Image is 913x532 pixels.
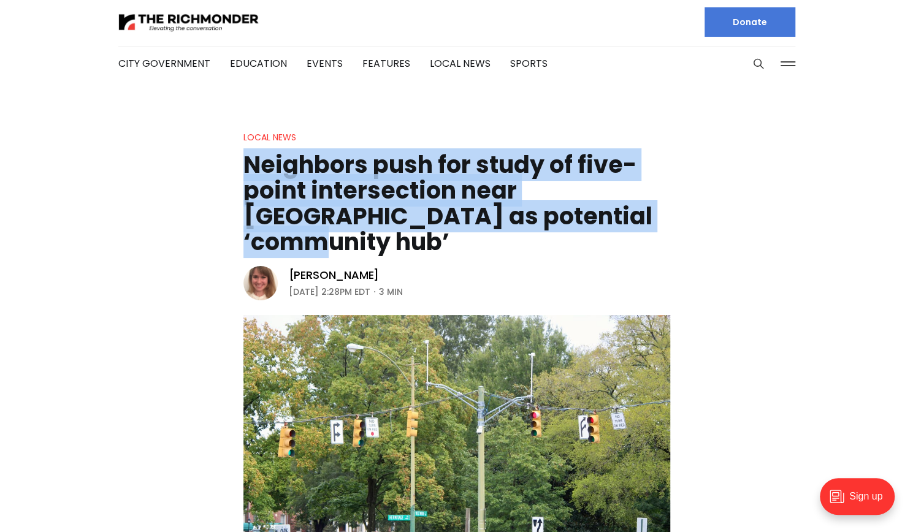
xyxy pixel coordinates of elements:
[289,268,380,283] a: [PERSON_NAME]
[510,56,548,70] a: Sports
[243,152,670,255] h1: Neighbors push for study of five-point intersection near [GEOGRAPHIC_DATA] as potential ‘communit...
[809,472,913,532] iframe: portal-trigger
[749,55,768,73] button: Search this site
[118,56,210,70] a: City Government
[362,56,410,70] a: Features
[379,284,403,299] span: 3 min
[118,12,259,33] img: The Richmonder
[243,266,278,300] img: Sarah Vogelsong
[243,131,296,143] a: Local News
[289,284,370,299] time: [DATE] 2:28PM EDT
[307,56,343,70] a: Events
[230,56,287,70] a: Education
[705,7,795,37] a: Donate
[430,56,491,70] a: Local News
